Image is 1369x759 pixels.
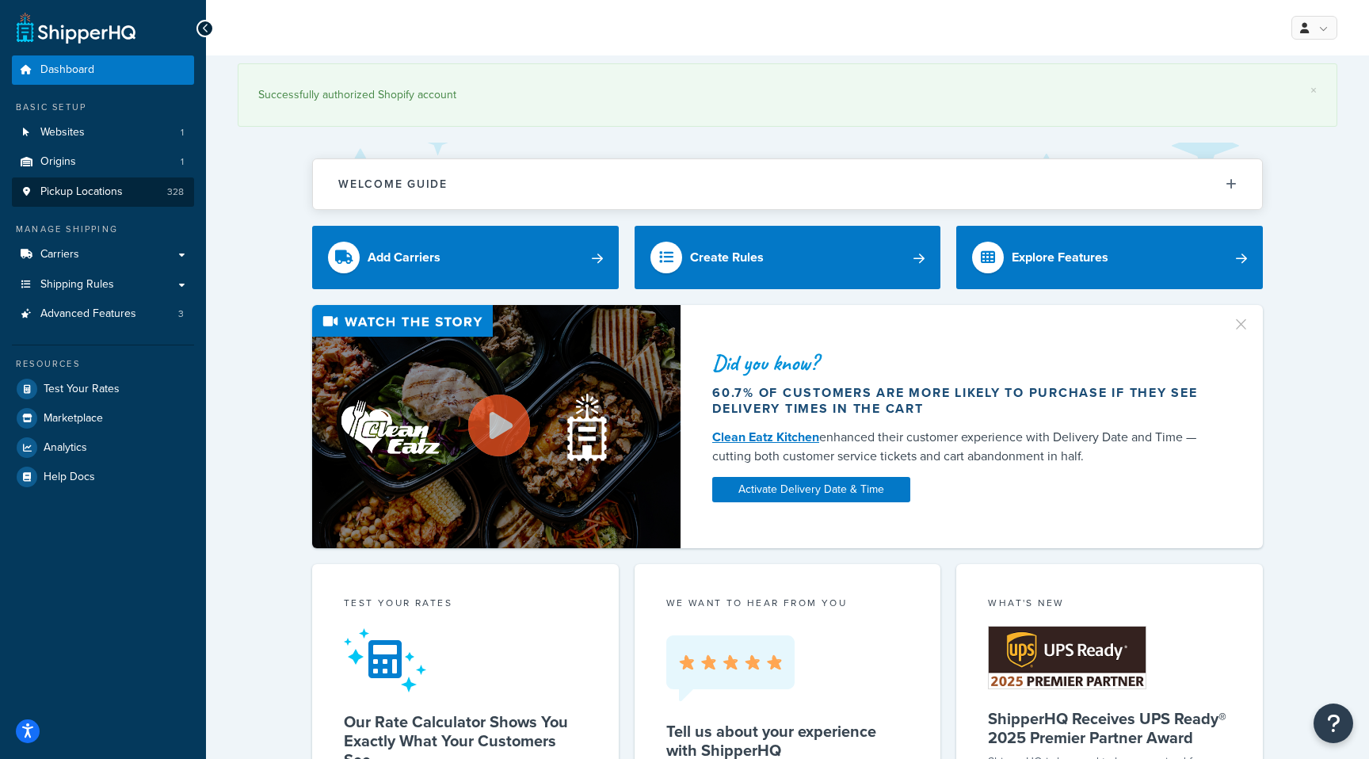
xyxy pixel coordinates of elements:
span: Websites [40,126,85,139]
a: Websites1 [12,118,194,147]
div: 60.7% of customers are more likely to purchase if they see delivery times in the cart [712,385,1213,417]
span: Pickup Locations [40,185,123,199]
h5: ShipperHQ Receives UPS Ready® 2025 Premier Partner Award [988,709,1231,747]
a: Marketplace [12,404,194,433]
h2: Welcome Guide [338,178,448,190]
span: 328 [167,185,184,199]
div: Create Rules [690,246,764,269]
a: Analytics [12,433,194,462]
div: Manage Shipping [12,223,194,236]
span: Advanced Features [40,307,136,321]
button: Open Resource Center [1314,704,1353,743]
a: × [1310,84,1317,97]
a: Help Docs [12,463,194,491]
li: Advanced Features [12,299,194,329]
p: we want to hear from you [666,596,909,610]
span: Analytics [44,441,87,455]
a: Add Carriers [312,226,619,289]
div: Add Carriers [368,246,440,269]
a: Dashboard [12,55,194,85]
div: Resources [12,357,194,371]
span: Dashboard [40,63,94,77]
span: Help Docs [44,471,95,484]
div: Test your rates [344,596,587,614]
a: Origins1 [12,147,194,177]
li: Websites [12,118,194,147]
span: Marketplace [44,412,103,425]
a: Advanced Features3 [12,299,194,329]
a: Carriers [12,240,194,269]
li: Origins [12,147,194,177]
button: Welcome Guide [313,159,1262,209]
li: Pickup Locations [12,177,194,207]
span: 1 [181,126,184,139]
img: Video thumbnail [312,305,681,548]
div: What's New [988,596,1231,614]
a: Pickup Locations328 [12,177,194,207]
span: Origins [40,155,76,169]
a: Clean Eatz Kitchen [712,428,819,446]
div: Basic Setup [12,101,194,114]
a: Explore Features [956,226,1263,289]
span: 1 [181,155,184,169]
div: Did you know? [712,352,1213,374]
a: Shipping Rules [12,270,194,299]
span: 3 [178,307,184,321]
span: Test Your Rates [44,383,120,396]
div: enhanced their customer experience with Delivery Date and Time — cutting both customer service ti... [712,428,1213,466]
div: Successfully authorized Shopify account [258,84,1317,106]
a: Activate Delivery Date & Time [712,477,910,502]
span: Carriers [40,248,79,261]
div: Explore Features [1012,246,1108,269]
a: Create Rules [635,226,941,289]
a: Test Your Rates [12,375,194,403]
span: Shipping Rules [40,278,114,292]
